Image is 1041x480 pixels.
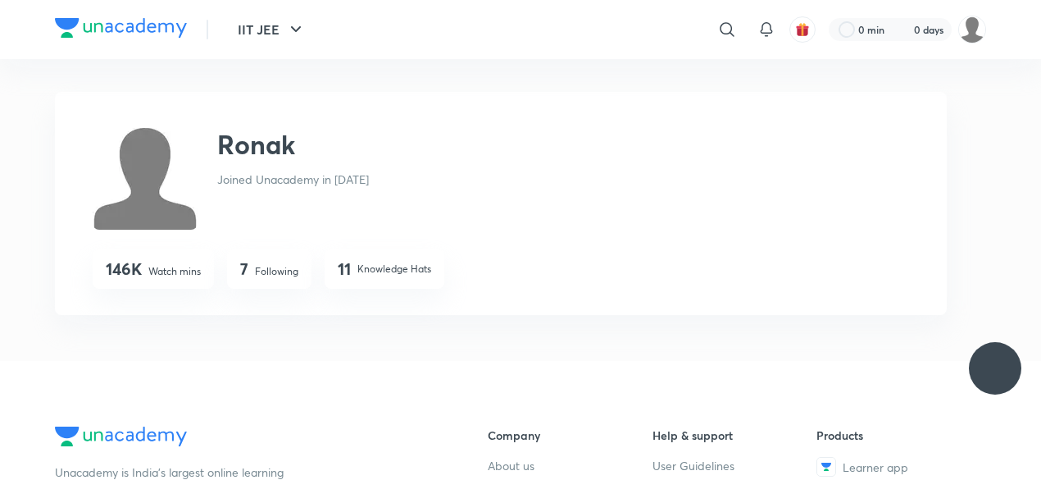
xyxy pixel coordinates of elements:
[652,427,817,444] h6: Help & support
[816,457,836,477] img: Learner app
[894,21,911,38] img: streak
[148,264,201,279] p: Watch mins
[228,13,316,46] button: IIT JEE
[985,359,1005,378] img: ttu
[816,427,981,444] h6: Products
[338,259,351,279] h4: 11
[55,427,187,446] img: Company Logo
[958,16,986,43] img: Ronak
[55,18,187,42] a: Company Logo
[240,259,248,279] h4: 7
[488,457,652,474] a: About us
[55,427,435,450] a: Company Logo
[652,457,817,474] a: User Guidelines
[488,427,652,444] h6: Company
[93,125,198,230] img: Avatar
[217,171,369,188] p: Joined Unacademy in [DATE]
[357,262,431,277] p: Knowledge Hats
[255,264,298,279] p: Following
[55,18,187,38] img: Company Logo
[795,22,810,37] img: avatar
[816,457,981,477] a: Learner app
[217,125,295,164] h2: Ronak
[843,459,908,476] span: Learner app
[106,259,142,279] h4: 146K
[789,16,816,43] button: avatar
